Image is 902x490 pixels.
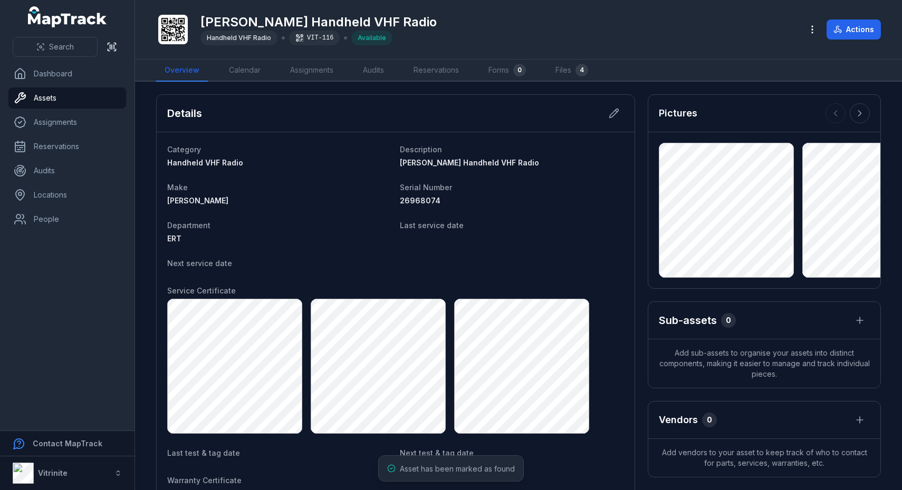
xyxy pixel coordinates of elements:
[8,184,126,205] a: Locations
[167,476,242,485] span: Warranty Certificate
[400,183,452,192] span: Serial Number
[156,60,208,82] a: Overview
[659,413,698,427] h3: Vendors
[8,160,126,181] a: Audits
[400,145,442,154] span: Description
[167,196,228,205] span: [PERSON_NAME]
[400,196,440,205] span: 26968074
[282,60,342,82] a: Assignments
[8,112,126,133] a: Assignments
[648,439,880,477] span: Add vendors to your asset to keep track of who to contact for parts, services, warranties, etc.
[167,183,188,192] span: Make
[405,60,467,82] a: Reservations
[28,6,107,27] a: MapTrack
[289,31,340,45] div: VIT-116
[547,60,597,82] a: Files4
[200,14,437,31] h1: [PERSON_NAME] Handheld VHF Radio
[167,234,181,243] span: ERT
[400,464,515,473] span: Asset has been marked as found
[400,448,474,457] span: Next test & tag date
[167,221,210,230] span: Department
[721,313,736,328] div: 0
[513,64,526,76] div: 0
[8,136,126,157] a: Reservations
[207,34,271,42] span: Handheld VHF Radio
[167,145,201,154] span: Category
[167,158,243,167] span: Handheld VHF Radio
[167,259,232,268] span: Next service date
[351,31,392,45] div: Available
[659,313,717,328] h2: Sub-assets
[49,42,74,52] span: Search
[167,286,236,295] span: Service Certificate
[648,339,880,388] span: Add sub-assets to organise your assets into distinct components, making it easier to manage and t...
[220,60,269,82] a: Calendar
[702,413,717,427] div: 0
[8,87,126,109] a: Assets
[400,158,539,167] span: [PERSON_NAME] Handheld VHF Radio
[167,448,240,457] span: Last test & tag date
[827,19,881,40] button: Actions
[575,64,588,76] div: 4
[33,439,102,448] strong: Contact MapTrack
[354,60,392,82] a: Audits
[38,468,68,477] strong: Vitrinite
[659,106,697,121] h3: Pictures
[13,37,98,57] button: Search
[8,209,126,230] a: People
[400,221,464,230] span: Last service date
[8,63,126,84] a: Dashboard
[480,60,534,82] a: Forms0
[167,106,202,121] h2: Details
